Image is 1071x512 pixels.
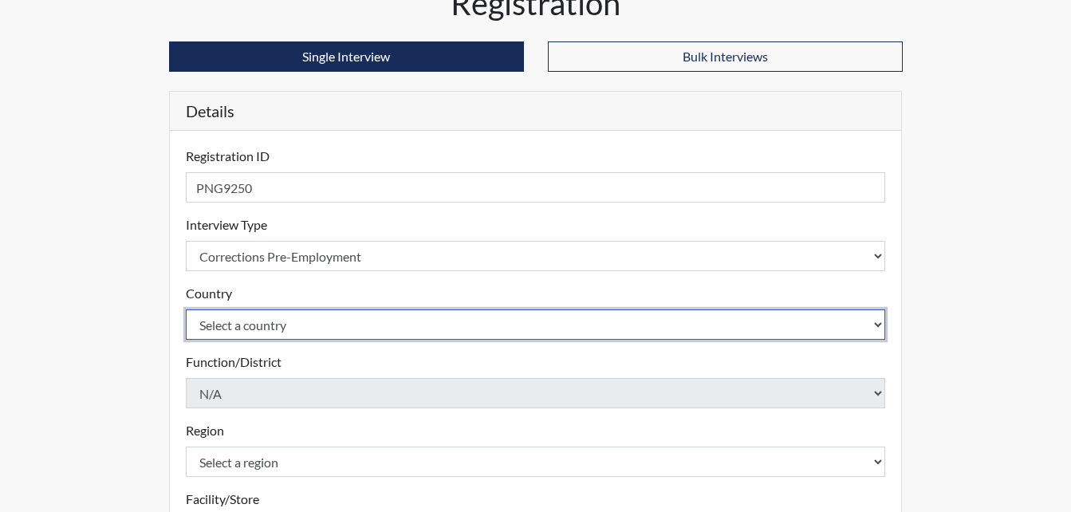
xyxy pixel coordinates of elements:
[186,490,259,509] label: Facility/Store
[170,92,902,131] h5: Details
[186,147,270,166] label: Registration ID
[548,41,903,72] button: Bulk Interviews
[186,172,886,203] input: Insert a Registration ID, which needs to be a unique alphanumeric value for each interviewee
[169,41,524,72] button: Single Interview
[186,284,232,303] label: Country
[186,352,282,372] label: Function/District
[186,421,224,440] label: Region
[186,215,267,234] label: Interview Type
